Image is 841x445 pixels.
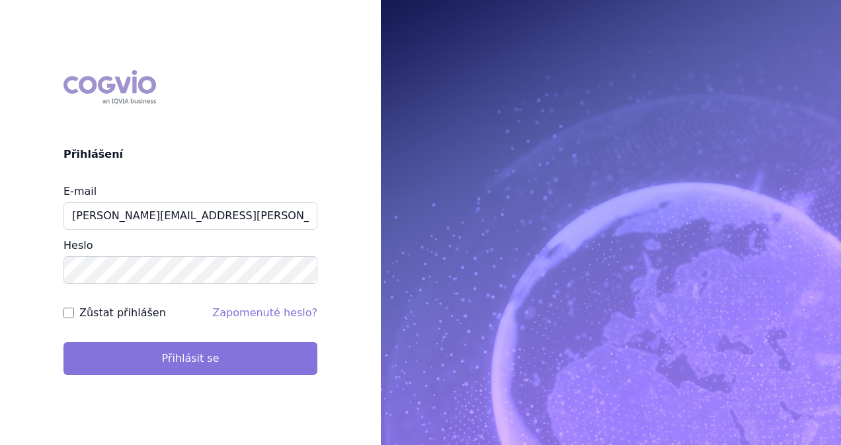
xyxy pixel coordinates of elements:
[212,306,317,319] a: Zapomenuté heslo?
[63,342,317,375] button: Přihlásit se
[63,185,97,197] label: E-mail
[63,147,317,162] h2: Přihlášení
[63,70,156,104] div: COGVIO
[63,239,93,252] label: Heslo
[79,305,166,321] label: Zůstat přihlášen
